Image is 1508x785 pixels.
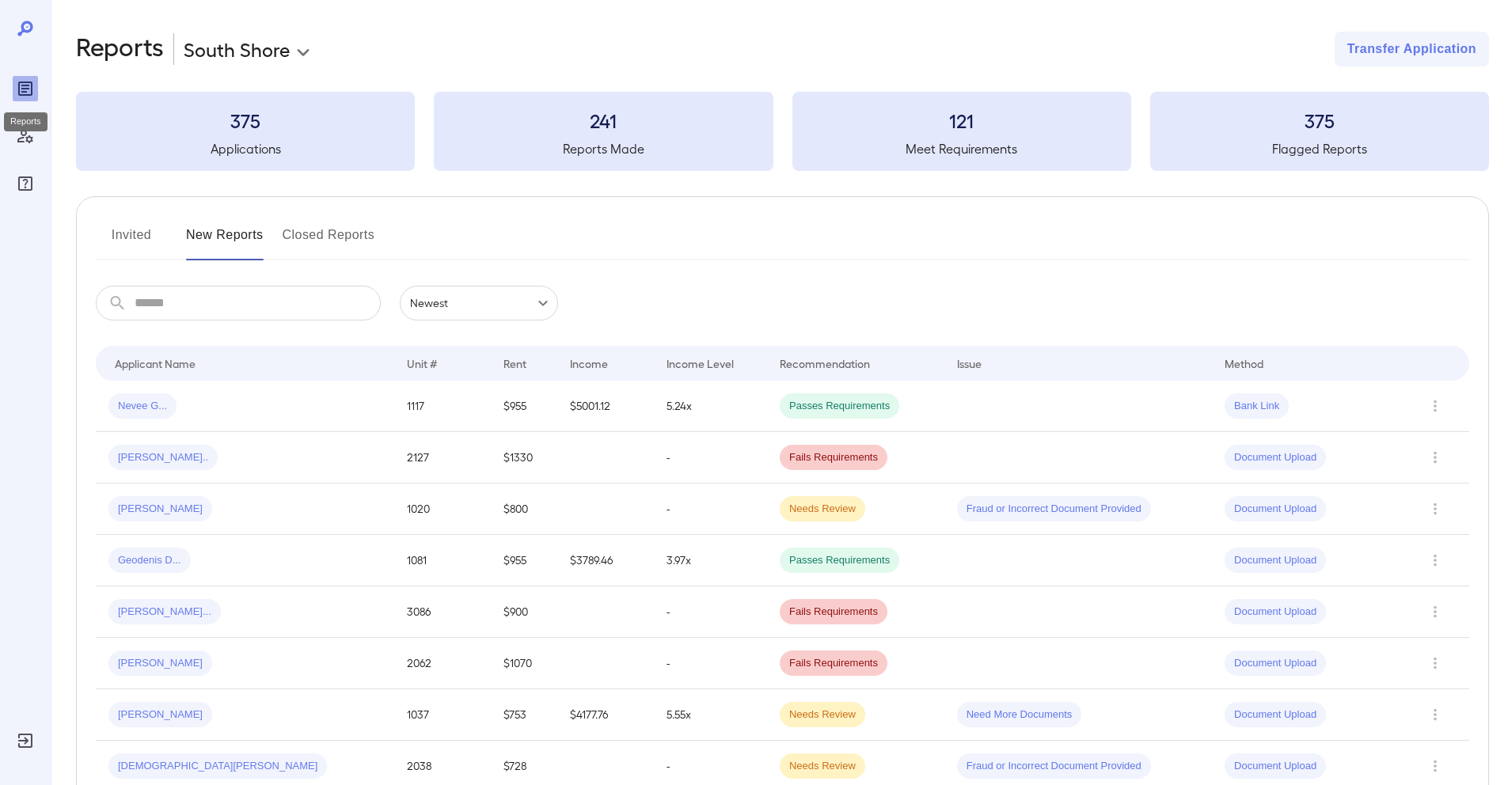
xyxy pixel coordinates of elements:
[557,381,654,432] td: $5001.12
[76,139,415,158] h5: Applications
[394,381,491,432] td: 1117
[108,656,212,671] span: [PERSON_NAME]
[1423,702,1448,727] button: Row Actions
[184,36,290,62] p: South Shore
[654,586,767,638] td: -
[1225,502,1326,517] span: Document Upload
[1225,759,1326,774] span: Document Upload
[654,689,767,741] td: 5.55x
[108,605,221,620] span: [PERSON_NAME]...
[792,108,1131,133] h3: 121
[1150,139,1489,158] h5: Flagged Reports
[283,222,375,260] button: Closed Reports
[1423,496,1448,521] button: Row Actions
[108,759,327,774] span: [DEMOGRAPHIC_DATA][PERSON_NAME]
[13,123,38,149] div: Manage Users
[434,139,773,158] h5: Reports Made
[1150,108,1489,133] h3: 375
[780,502,865,517] span: Needs Review
[780,354,870,373] div: Recommendation
[407,354,437,373] div: Unit #
[957,354,982,373] div: Issue
[491,689,557,741] td: $753
[394,586,491,638] td: 3086
[503,354,529,373] div: Rent
[115,354,196,373] div: Applicant Name
[570,354,608,373] div: Income
[557,535,654,586] td: $3789.46
[76,32,164,66] h2: Reports
[1225,450,1326,465] span: Document Upload
[780,450,887,465] span: Fails Requirements
[1423,753,1448,779] button: Row Actions
[957,502,1151,517] span: Fraud or Incorrect Document Provided
[491,432,557,484] td: $1330
[780,605,887,620] span: Fails Requirements
[13,171,38,196] div: FAQ
[1225,354,1263,373] div: Method
[1423,445,1448,470] button: Row Actions
[394,535,491,586] td: 1081
[491,638,557,689] td: $1070
[13,76,38,101] div: Reports
[108,502,212,517] span: [PERSON_NAME]
[394,638,491,689] td: 2062
[76,92,1489,171] summary: 375Applications241Reports Made121Meet Requirements375Flagged Reports
[491,535,557,586] td: $955
[654,638,767,689] td: -
[13,728,38,753] div: Log Out
[1225,707,1326,722] span: Document Upload
[4,112,47,131] div: Reports
[76,108,415,133] h3: 375
[654,484,767,535] td: -
[491,381,557,432] td: $955
[491,586,557,638] td: $900
[108,399,177,414] span: Nevee G...
[1225,553,1326,568] span: Document Upload
[1423,393,1448,419] button: Row Actions
[780,759,865,774] span: Needs Review
[957,759,1151,774] span: Fraud or Incorrect Document Provided
[1225,399,1289,414] span: Bank Link
[434,108,773,133] h3: 241
[394,689,491,741] td: 1037
[654,535,767,586] td: 3.97x
[108,553,191,568] span: Geodenis D...
[957,707,1082,722] span: Need More Documents
[108,707,212,722] span: [PERSON_NAME]
[1423,599,1448,624] button: Row Actions
[780,656,887,671] span: Fails Requirements
[1225,605,1326,620] span: Document Upload
[667,354,734,373] div: Income Level
[1335,32,1489,66] button: Transfer Application
[654,432,767,484] td: -
[780,399,899,414] span: Passes Requirements
[96,222,167,260] button: Invited
[557,689,654,741] td: $4177.76
[394,432,491,484] td: 2127
[1423,650,1448,676] button: Row Actions
[108,450,218,465] span: [PERSON_NAME]..
[394,484,491,535] td: 1020
[400,286,558,320] div: Newest
[792,139,1131,158] h5: Meet Requirements
[186,222,264,260] button: New Reports
[1423,548,1448,573] button: Row Actions
[1225,656,1326,671] span: Document Upload
[491,484,557,535] td: $800
[780,553,899,568] span: Passes Requirements
[780,707,865,722] span: Needs Review
[654,381,767,432] td: 5.24x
